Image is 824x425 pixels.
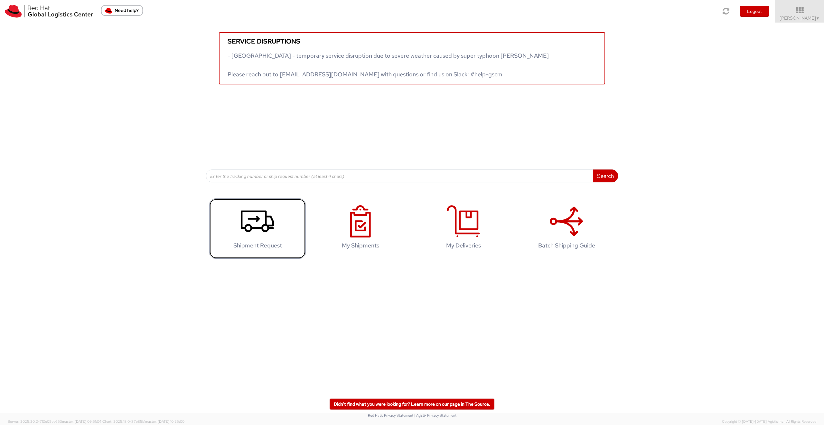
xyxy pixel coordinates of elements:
a: Service disruptions - [GEOGRAPHIC_DATA] - temporary service disruption due to severe weather caus... [219,32,605,84]
span: - [GEOGRAPHIC_DATA] - temporary service disruption due to severe weather caused by super typhoon ... [228,52,549,78]
span: Server: 2025.20.0-710e05ee653 [8,419,101,424]
span: master, [DATE] 09:51:04 [62,419,101,424]
button: Search [593,169,618,182]
span: master, [DATE] 10:25:00 [145,419,184,424]
a: Didn't find what you were looking for? Learn more on our page in The Source. [330,399,494,410]
button: Need help? [101,5,143,16]
span: Copyright © [DATE]-[DATE] Agistix Inc., All Rights Reserved [722,419,816,424]
span: [PERSON_NAME] [780,15,820,21]
a: My Shipments [312,198,409,259]
button: Logout [740,6,769,17]
span: ▼ [816,16,820,21]
h4: My Deliveries [422,242,505,249]
a: Red Hat's Privacy Statement [368,413,413,418]
a: Shipment Request [209,198,306,259]
h4: Batch Shipping Guide [525,242,608,249]
a: My Deliveries [415,198,512,259]
a: Batch Shipping Guide [518,198,615,259]
h4: My Shipments [319,242,402,249]
h5: Service disruptions [228,38,596,45]
input: Enter the tracking number or ship request number (at least 4 chars) [206,169,593,182]
img: rh-logistics-00dfa346123c4ec078e1.svg [5,5,93,18]
span: Client: 2025.18.0-37e85b1 [102,419,184,424]
a: | Agistix Privacy Statement [414,413,456,418]
h4: Shipment Request [216,242,299,249]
